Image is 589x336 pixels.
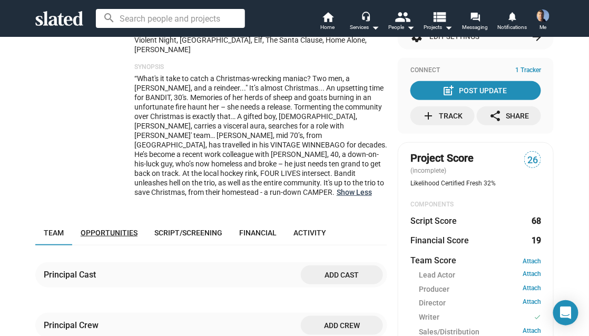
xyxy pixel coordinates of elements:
[507,11,517,21] mat-icon: notifications
[463,21,488,34] span: Messaging
[432,9,447,24] mat-icon: view_list
[44,229,64,237] span: Team
[309,265,375,284] span: Add cast
[72,220,146,245] a: Opportunities
[44,269,100,280] div: Principal Cast
[534,312,541,322] mat-icon: check
[350,21,379,34] div: Services
[523,298,541,308] a: Attach
[531,215,541,226] dd: 68
[523,258,541,265] a: Attach
[309,11,346,34] a: Home
[419,270,455,280] span: Lead Actor
[309,316,375,335] span: Add crew
[410,66,541,75] div: Connect
[443,84,455,97] mat-icon: post_add
[410,215,457,226] dt: Script Score
[395,9,410,24] mat-icon: people
[445,81,507,100] div: Post Update
[361,12,370,21] mat-icon: headset_mic
[410,201,541,209] div: COMPONENTS
[419,284,449,294] span: Producer
[404,21,417,34] mat-icon: arrow_drop_down
[35,220,72,245] a: Team
[497,21,527,34] span: Notifications
[321,21,335,34] span: Home
[410,106,475,125] button: Track
[134,63,387,72] p: Synopsis
[388,21,415,34] div: People
[553,300,578,325] div: Open Intercom Messenger
[443,21,455,34] mat-icon: arrow_drop_down
[419,312,439,323] span: Writer
[410,255,456,266] dt: Team Score
[420,11,457,34] button: Projects
[531,235,541,246] dd: 19
[515,66,541,75] span: 1 Tracker
[410,235,469,246] dt: Financial Score
[470,12,480,22] mat-icon: forum
[383,11,420,34] button: People
[293,229,326,237] span: Activity
[531,7,556,35] button: Joel CousinsMe
[423,106,463,125] div: Track
[369,21,381,34] mat-icon: arrow_drop_down
[410,81,541,100] button: Post Update
[285,220,335,245] a: Activity
[494,11,531,34] a: Notifications
[96,9,245,28] input: Search people and projects
[146,220,231,245] a: Script/Screening
[477,106,541,125] button: Share
[239,229,277,237] span: Financial
[424,21,453,34] span: Projects
[337,187,372,197] button: Show Less
[489,106,529,125] div: Share
[419,298,446,308] span: Director
[231,220,285,245] a: Financial
[489,110,502,122] mat-icon: share
[457,11,494,34] a: Messaging
[525,153,541,167] span: 26
[410,167,448,174] span: (incomplete)
[410,151,474,165] span: Project Score
[423,110,435,122] mat-icon: add
[134,35,387,55] p: Violent Night, [GEOGRAPHIC_DATA], Elf, The Santa Clause, Home Alone, [PERSON_NAME]
[321,11,334,23] mat-icon: home
[346,11,383,34] button: Services
[537,9,549,22] img: Joel Cousins
[410,180,541,188] div: Likelihood Certified Fresh 32%
[301,265,383,284] button: Add cast
[81,229,138,237] span: Opportunities
[154,229,222,237] span: Script/Screening
[301,316,383,335] button: Add crew
[523,284,541,294] a: Attach
[134,74,387,196] span: “What's it take to catch a Christmas-wrecking maniac? Two men, a [PERSON_NAME], and a reindeer......
[44,320,103,331] div: Principal Crew
[523,270,541,280] a: Attach
[539,21,547,34] span: Me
